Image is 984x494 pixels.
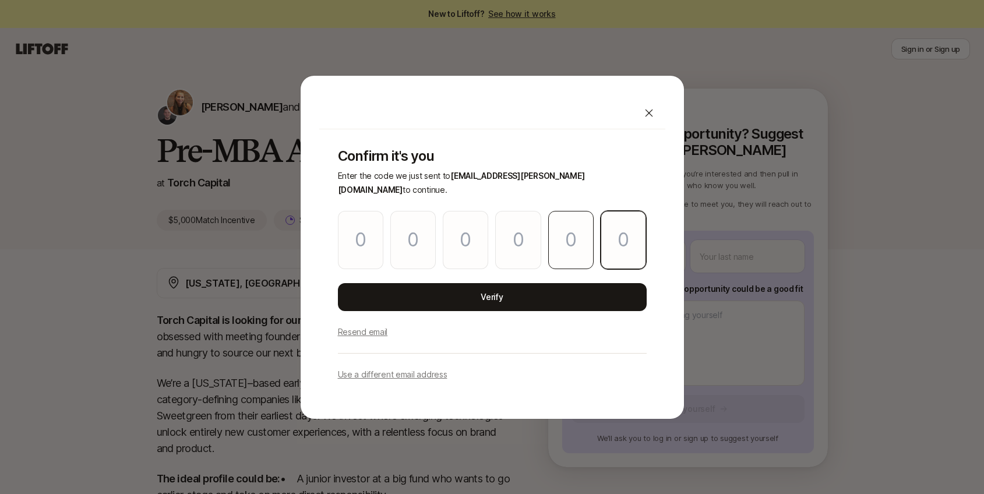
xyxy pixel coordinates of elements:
[338,368,447,382] p: Use a different email address
[601,211,646,269] input: Please enter OTP character 6
[390,211,436,269] input: Please enter OTP character 2
[338,171,585,195] span: [EMAIL_ADDRESS][PERSON_NAME][DOMAIN_NAME]
[338,211,383,269] input: Please enter OTP character 1
[338,148,647,164] p: Confirm it's you
[338,325,388,339] p: Resend email
[338,283,647,311] button: Verify
[338,169,647,197] p: Enter the code we just sent to to continue.
[443,211,488,269] input: Please enter OTP character 3
[495,211,541,269] input: Please enter OTP character 4
[548,211,594,269] input: Please enter OTP character 5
